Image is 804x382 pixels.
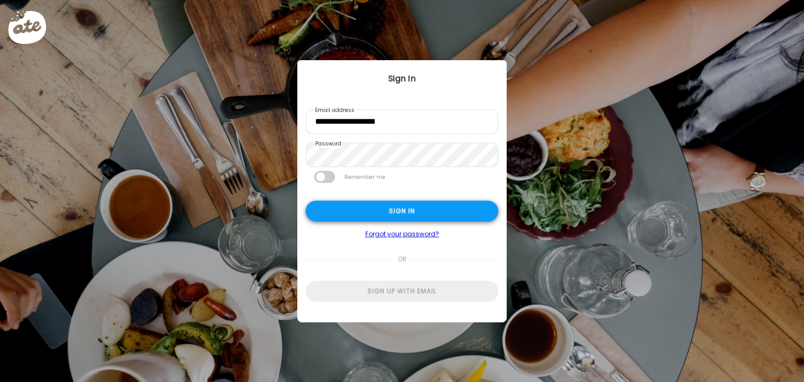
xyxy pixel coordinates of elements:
div: Sign in [306,201,498,222]
label: Email address [314,106,355,115]
div: Sign In [297,73,507,85]
label: Remember me [343,171,386,183]
div: Sign up with email [306,281,498,302]
span: or [394,249,411,270]
label: Password [314,140,342,148]
a: Forgot your password? [306,230,498,239]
